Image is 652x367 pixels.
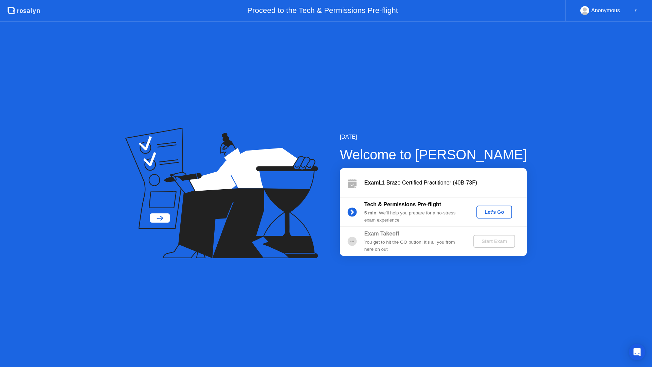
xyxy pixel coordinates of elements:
div: ▼ [634,6,637,15]
b: Exam [364,180,379,186]
button: Start Exam [473,235,515,248]
div: : We’ll help you prepare for a no-stress exam experience [364,210,462,224]
button: Let's Go [476,206,512,219]
div: You get to hit the GO button! It’s all you from here on out [364,239,462,253]
div: L1 Braze Certified Practitioner (40B-73F) [364,179,527,187]
div: Start Exam [476,239,512,244]
b: 5 min [364,210,377,215]
b: Tech & Permissions Pre-flight [364,202,441,207]
div: Anonymous [591,6,620,15]
div: Let's Go [479,209,509,215]
b: Exam Takeoff [364,231,399,237]
div: Open Intercom Messenger [629,344,645,360]
div: Welcome to [PERSON_NAME] [340,144,527,165]
div: [DATE] [340,133,527,141]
